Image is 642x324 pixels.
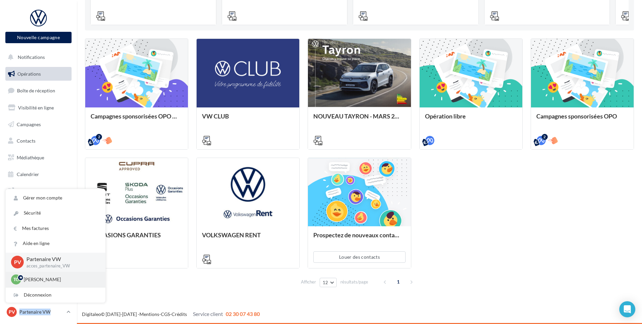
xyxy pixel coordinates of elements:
[320,278,337,287] button: 12
[161,311,170,317] a: CGS
[17,171,39,177] span: Calendrier
[17,71,41,77] span: Opérations
[6,288,105,303] div: Déconnexion
[6,190,105,206] a: Gérer mon compte
[91,232,183,245] div: OCCASIONS GARANTIES
[172,311,187,317] a: Crédits
[323,280,328,285] span: 12
[5,306,72,318] a: PV Partenaire VW
[4,117,73,132] a: Campagnes
[4,151,73,165] a: Médiathèque
[4,184,73,204] a: PLV et print personnalisable
[226,311,260,317] span: 02 30 07 43 80
[26,255,95,263] p: Partenaire VW
[139,311,159,317] a: Mentions
[17,121,41,127] span: Campagnes
[17,186,69,201] span: PLV et print personnalisable
[82,311,260,317] span: © [DATE]-[DATE] - - -
[313,232,405,245] div: Prospectez de nouveaux contacts
[19,309,64,315] p: Partenaire VW
[17,155,44,160] span: Médiathèque
[619,301,635,317] div: Open Intercom Messenger
[26,263,95,269] p: acces_partenaire_VW
[6,221,105,236] a: Mes factures
[4,167,73,181] a: Calendrier
[313,251,405,263] button: Louer des contacts
[13,276,19,283] span: TC
[542,134,548,140] div: 2
[4,206,73,226] a: Campagnes DataOnDemand
[301,279,316,285] span: Afficher
[4,83,73,98] a: Boîte de réception
[6,236,105,251] a: Aide en ligne
[393,276,404,287] span: 1
[4,67,73,81] a: Opérations
[4,50,70,64] button: Notifications
[18,105,54,110] span: Visibilité en ligne
[340,279,368,285] span: résultats/page
[536,113,628,126] div: Campagnes sponsorisées OPO
[17,138,35,144] span: Contacts
[24,276,97,283] p: [PERSON_NAME]
[193,311,223,317] span: Service client
[425,113,517,126] div: Opération libre
[17,88,55,93] span: Boîte de réception
[202,113,294,126] div: VW CLUB
[82,311,101,317] a: Digitaleo
[4,101,73,115] a: Visibilité en ligne
[18,54,45,60] span: Notifications
[9,309,15,315] span: PV
[313,113,405,126] div: NOUVEAU TAYRON - MARS 2025
[14,258,21,266] span: PV
[96,134,102,140] div: 2
[5,32,72,43] button: Nouvelle campagne
[4,134,73,148] a: Contacts
[6,206,105,221] a: Sécurité
[202,232,294,245] div: VOLKSWAGEN RENT
[91,113,183,126] div: Campagnes sponsorisées OPO Septembre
